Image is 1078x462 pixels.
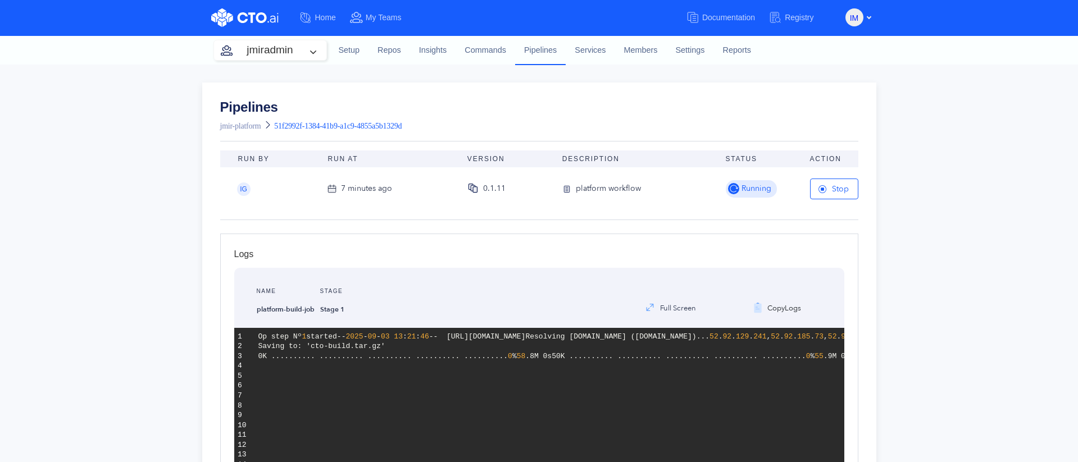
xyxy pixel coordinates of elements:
[780,332,784,341] span: .
[238,450,251,460] div: 13
[220,150,319,167] th: Run By
[238,430,251,440] div: 11
[274,122,402,130] span: 51f2992f-1384-41b9-a1c9-4855a5b1329d
[234,248,844,268] div: Logs
[238,332,251,342] div: 1
[508,352,512,360] span: 0
[238,361,251,371] div: 4
[739,182,771,195] span: Running
[850,9,859,27] span: IM
[824,352,850,360] span: .9M 0s
[806,352,811,360] span: 0
[771,332,780,341] span: 52
[257,268,315,304] div: Name
[320,305,344,314] strong: Stage 1
[768,7,827,28] a: Registry
[407,332,416,341] span: 21
[765,303,801,313] span: Copy Logs
[576,182,641,196] div: platform workflow
[615,35,667,66] a: Members
[815,332,824,341] span: 73
[810,179,858,199] button: Stop
[828,332,837,341] span: 52
[753,332,766,341] span: 241
[718,332,723,341] span: .
[220,100,402,114] a: Pipelines
[238,391,251,401] div: 7
[369,35,410,66] a: Repos
[330,35,369,66] a: Setup
[238,401,251,411] div: 8
[824,332,828,341] span: ,
[736,332,749,341] span: 129
[785,13,813,22] span: Registry
[306,332,337,341] span: started
[403,332,407,341] span: :
[767,332,771,341] span: ,
[258,332,302,341] span: Op step Nº
[376,332,381,341] span: -
[713,35,759,66] a: Reports
[349,7,415,28] a: My Teams
[381,332,390,341] span: 03
[238,371,251,381] div: 5
[811,332,815,341] span: .
[429,332,526,341] span: -- [URL][DOMAIN_NAME]
[302,332,306,341] span: 1
[238,410,251,420] div: 9
[845,8,863,26] button: IM
[363,332,368,341] span: -
[238,440,251,450] div: 12
[797,332,810,341] span: 185
[666,35,713,66] a: Settings
[525,332,709,341] span: Resolving [DOMAIN_NAME] ([DOMAIN_NAME])...
[841,332,850,341] span: 92
[731,332,736,341] span: .
[525,352,552,360] span: .8M 0s
[749,332,753,341] span: .
[214,40,326,60] button: jmiradmin
[238,420,251,431] div: 10
[345,332,363,341] span: 2025
[702,13,755,22] span: Documentation
[240,186,247,193] span: IG
[517,352,526,360] span: 58
[394,332,403,341] span: 13
[635,296,706,319] button: Full Screen
[815,352,824,360] span: 55
[793,332,797,341] span: .
[410,35,456,66] a: Insights
[238,341,251,351] div: 2
[566,35,615,66] a: Services
[258,342,385,350] span: Saving to: 'cto-build.tar.gz'
[211,8,279,27] img: CTO.ai Logo
[709,332,718,341] span: 52
[723,332,732,341] span: 92
[319,150,458,167] th: Run At
[717,150,801,167] th: Status
[456,35,515,66] a: Commands
[416,332,420,341] span: :
[743,296,811,319] button: CopyLogs
[238,381,251,391] div: 6
[420,332,429,341] span: 46
[238,351,251,362] div: 3
[686,7,768,28] a: Documentation
[257,305,315,314] strong: platform-build-job
[315,13,336,22] span: Home
[562,182,576,196] img: version-icon
[299,7,349,28] a: Home
[367,332,376,341] span: 09
[320,268,344,304] div: Stage
[458,150,553,167] th: Version
[553,150,717,167] th: Description
[366,13,402,22] span: My Teams
[258,352,508,360] span: 0K .......... .......... .......... .......... ..........
[515,35,566,65] a: Pipelines
[552,352,806,360] span: 50K .......... .......... .......... .......... ..........
[836,332,841,341] span: .
[341,182,392,195] div: 7 minutes ago
[483,182,506,195] div: 0.1.11
[810,352,815,360] span: %
[512,352,517,360] span: %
